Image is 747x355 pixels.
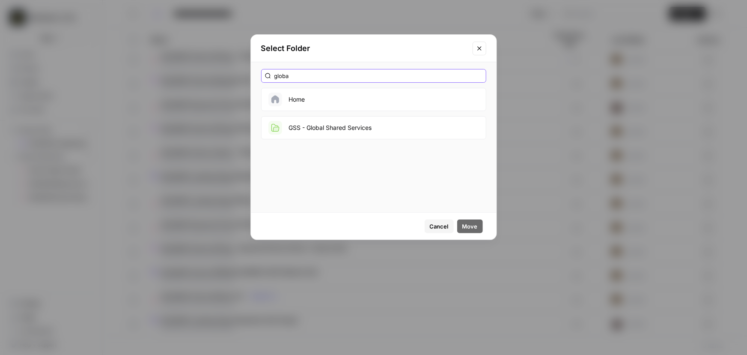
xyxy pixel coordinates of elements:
button: GSS - Global Shared Services [261,116,486,139]
button: Close modal [473,42,486,55]
span: Move [462,222,478,231]
button: Home [261,88,486,111]
span: Cancel [430,222,449,231]
h2: Select Folder [261,42,467,54]
button: Cancel [425,220,454,233]
input: Search Folders [274,72,482,80]
button: Move [457,220,483,233]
